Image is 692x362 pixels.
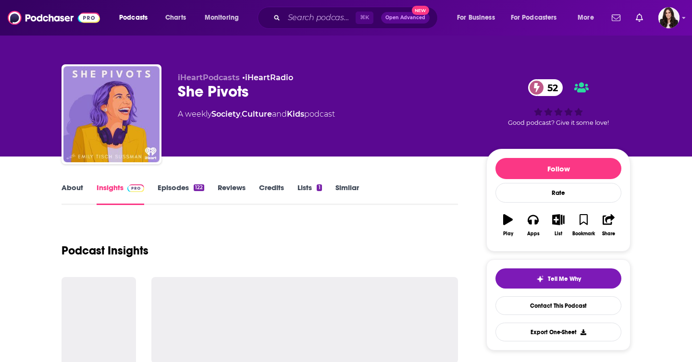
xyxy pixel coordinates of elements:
[495,208,520,242] button: Play
[658,7,680,28] img: User Profile
[538,79,563,96] span: 52
[596,208,621,242] button: Share
[287,109,304,119] a: Kids
[520,208,545,242] button: Apps
[572,231,595,237] div: Bookmark
[218,183,246,205] a: Reviews
[335,183,359,205] a: Similar
[486,73,630,133] div: 52Good podcast? Give it some love!
[97,183,144,205] a: InsightsPodchaser Pro
[555,231,562,237] div: List
[242,73,293,82] span: •
[658,7,680,28] span: Logged in as RebeccaShapiro
[495,183,621,203] div: Rate
[198,10,251,25] button: open menu
[381,12,430,24] button: Open AdvancedNew
[62,243,148,258] h1: Podcast Insights
[240,109,242,119] span: ,
[272,109,287,119] span: and
[194,184,204,191] div: 122
[119,11,148,24] span: Podcasts
[495,296,621,315] a: Contact This Podcast
[245,73,293,82] a: iHeartRadio
[508,119,609,126] span: Good podcast? Give it some love!
[495,323,621,341] button: Export One-Sheet
[267,7,447,29] div: Search podcasts, credits, & more...
[112,10,160,25] button: open menu
[505,10,571,25] button: open menu
[658,7,680,28] button: Show profile menu
[536,275,544,283] img: tell me why sparkle
[495,268,621,289] button: tell me why sparkleTell Me Why
[205,11,239,24] span: Monitoring
[511,11,557,24] span: For Podcasters
[297,183,321,205] a: Lists1
[211,109,240,119] a: Society
[165,11,186,24] span: Charts
[284,10,356,25] input: Search podcasts, credits, & more...
[457,11,495,24] span: For Business
[63,66,160,162] img: She Pivots
[412,6,429,15] span: New
[8,9,100,27] img: Podchaser - Follow, Share and Rate Podcasts
[158,183,204,205] a: Episodes122
[571,10,606,25] button: open menu
[62,183,83,205] a: About
[632,10,647,26] a: Show notifications dropdown
[385,15,425,20] span: Open Advanced
[571,208,596,242] button: Bookmark
[546,208,571,242] button: List
[127,184,144,192] img: Podchaser Pro
[548,275,581,283] span: Tell Me Why
[259,183,284,205] a: Credits
[608,10,624,26] a: Show notifications dropdown
[527,231,540,237] div: Apps
[528,79,563,96] a: 52
[317,184,321,191] div: 1
[242,109,272,119] a: Culture
[578,11,594,24] span: More
[178,73,240,82] span: iHeartPodcasts
[159,10,192,25] a: Charts
[178,109,335,120] div: A weekly podcast
[602,231,615,237] div: Share
[503,231,513,237] div: Play
[356,12,373,24] span: ⌘ K
[450,10,507,25] button: open menu
[495,158,621,179] button: Follow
